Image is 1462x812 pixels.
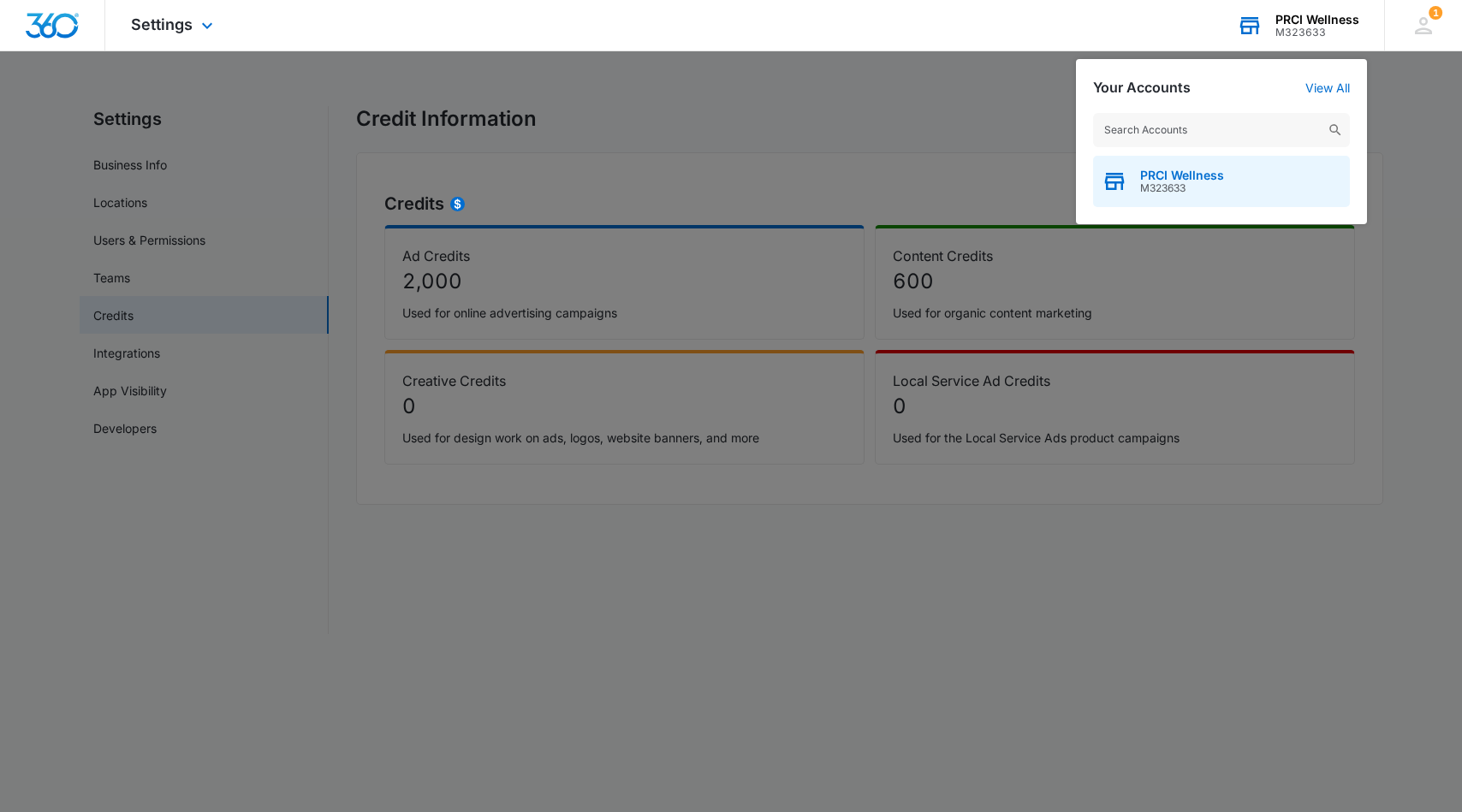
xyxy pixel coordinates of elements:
[131,15,193,33] span: Settings
[1429,6,1442,20] span: 1
[1140,169,1224,182] span: PRCI Wellness
[1275,13,1359,27] div: account name
[1140,182,1224,194] span: M323633
[1093,80,1191,96] h2: Your Accounts
[1305,80,1350,95] a: View All
[1275,27,1359,39] div: account id
[1093,113,1350,147] input: Search Accounts
[1429,6,1442,20] div: notifications count
[1093,156,1350,207] button: PRCI WellnessM323633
